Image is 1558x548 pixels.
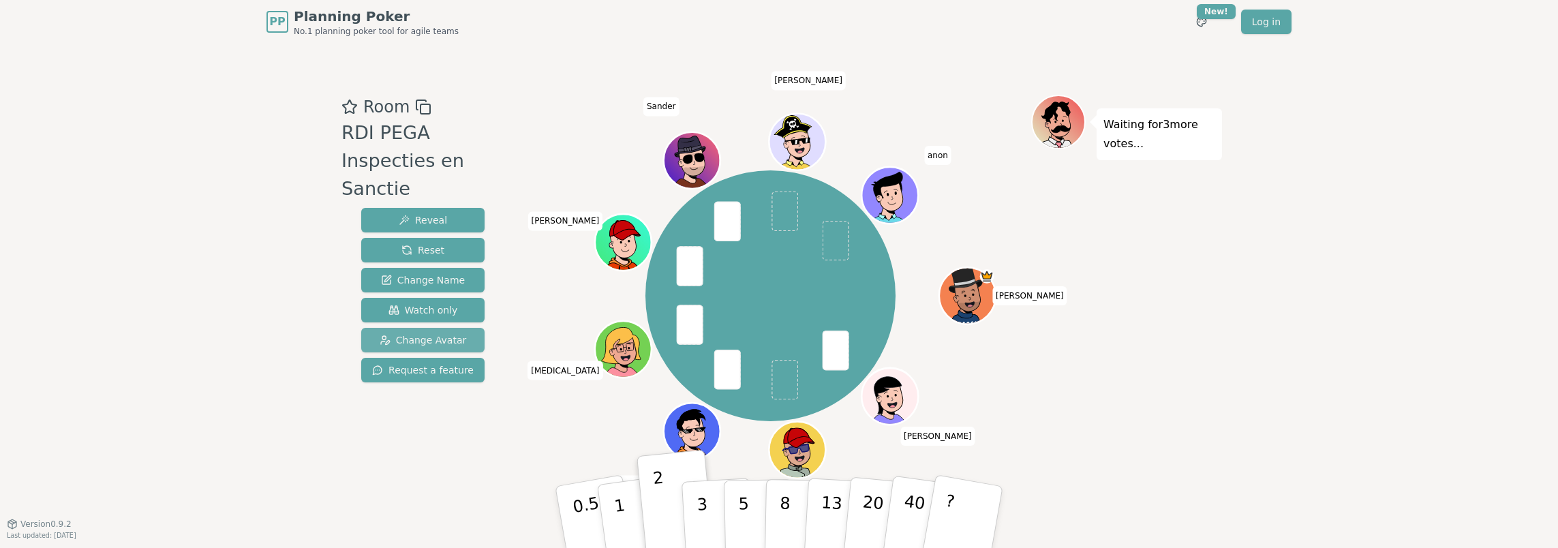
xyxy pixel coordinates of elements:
[528,361,602,380] span: Click to change your name
[399,213,447,227] span: Reveal
[361,328,485,352] button: Change Avatar
[900,427,975,446] span: Click to change your name
[294,7,459,26] span: Planning Poker
[361,208,485,232] button: Reveal
[341,119,510,202] div: RDI PEGA Inspecties en Sanctie
[269,14,285,30] span: PP
[652,468,670,543] p: 2
[266,7,459,37] a: PPPlanning PokerNo.1 planning poker tool for agile teams
[643,97,679,116] span: Click to change your name
[363,95,410,119] span: Room
[980,269,994,284] span: Patrick is the host
[666,405,719,458] button: Click to change your avatar
[388,303,458,317] span: Watch only
[924,146,951,165] span: Click to change your name
[361,358,485,382] button: Request a feature
[294,26,459,37] span: No.1 planning poker tool for agile teams
[372,363,474,377] span: Request a feature
[361,268,485,292] button: Change Name
[528,211,603,230] span: Click to change your name
[20,519,72,530] span: Version 0.9.2
[771,71,846,90] span: Click to change your name
[7,519,72,530] button: Version0.9.2
[7,532,76,539] span: Last updated: [DATE]
[1189,10,1214,34] button: New!
[401,243,444,257] span: Reset
[380,333,467,347] span: Change Avatar
[361,298,485,322] button: Watch only
[341,95,358,119] button: Add as favourite
[361,238,485,262] button: Reset
[1197,4,1236,19] div: New!
[381,273,465,287] span: Change Name
[1241,10,1292,34] a: Log in
[992,286,1067,305] span: Click to change your name
[1103,115,1215,153] p: Waiting for 3 more votes...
